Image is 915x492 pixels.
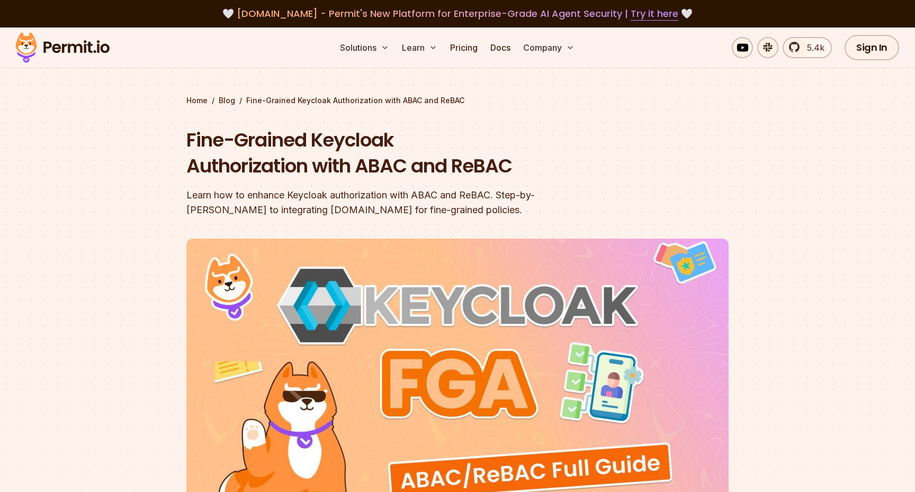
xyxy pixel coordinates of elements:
[186,127,593,179] h1: Fine-Grained Keycloak Authorization with ABAC and ReBAC
[486,37,515,58] a: Docs
[783,37,832,58] a: 5.4k
[631,7,678,21] a: Try it here
[186,188,593,217] div: Learn how to enhance Keycloak authorization with ABAC and ReBAC. Step-by-[PERSON_NAME] to integra...
[845,35,899,60] a: Sign In
[219,95,235,106] a: Blog
[398,37,442,58] button: Learn
[336,37,393,58] button: Solutions
[519,37,579,58] button: Company
[11,30,114,66] img: Permit logo
[446,37,482,58] a: Pricing
[237,7,678,20] span: [DOMAIN_NAME] - Permit's New Platform for Enterprise-Grade AI Agent Security |
[186,95,208,106] a: Home
[25,6,890,21] div: 🤍 🤍
[186,95,729,106] div: / /
[801,41,824,54] span: 5.4k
